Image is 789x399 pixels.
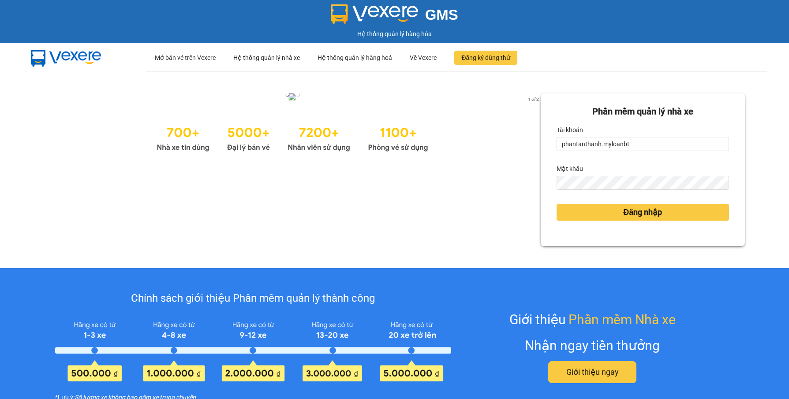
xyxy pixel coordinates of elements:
span: GMS [425,7,458,23]
div: Hệ thống quản lý hàng hóa [2,29,787,39]
span: Giới thiệu ngay [566,366,619,378]
li: slide item 1 [285,92,289,96]
div: Chính sách giới thiệu Phần mềm quản lý thành công [55,290,451,307]
div: Phần mềm quản lý nhà xe [557,105,729,118]
button: next slide / item [528,93,541,103]
img: logo 2 [331,4,418,24]
span: Đăng nhập [623,206,662,218]
span: Đăng ký dùng thử [461,53,510,63]
div: Hệ thống quản lý nhà xe [233,44,300,72]
div: Hệ thống quản lý hàng hoá [318,44,392,72]
div: Mở bán vé trên Vexere [155,44,216,72]
div: Nhận ngay tiền thưởng [525,335,660,356]
button: previous slide / item [44,93,56,103]
div: Về Vexere [410,44,437,72]
input: Mật khẩu [557,176,729,190]
div: Giới thiệu [509,309,676,330]
p: 1 of 2 [525,93,541,105]
input: Tài khoản [557,137,729,151]
img: mbUUG5Q.png [22,43,110,72]
button: Đăng ký dùng thử [454,51,517,65]
button: Đăng nhập [557,204,729,221]
img: Statistics.png [157,121,428,154]
label: Tài khoản [557,123,583,137]
button: Giới thiệu ngay [548,361,636,383]
img: policy-intruduce-detail.png [55,318,451,381]
span: Phần mềm Nhà xe [568,309,676,330]
a: GMS [331,13,458,20]
li: slide item 2 [296,92,299,96]
label: Mật khẩu [557,162,583,176]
